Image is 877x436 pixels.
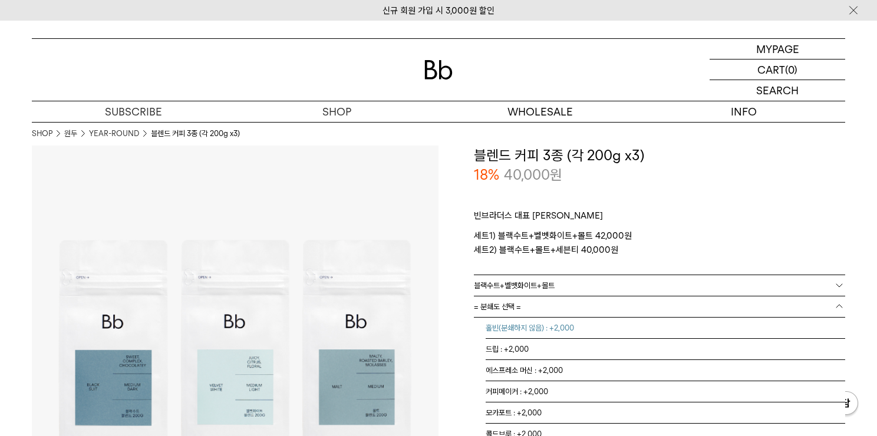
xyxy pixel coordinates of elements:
[756,80,799,101] p: SEARCH
[486,360,845,381] li: 에스프레소 머신 : +2,000
[383,5,494,16] a: 신규 회원 가입 시 3,000원 할인
[89,128,139,140] a: YEAR-ROUND
[486,381,845,402] li: 커피메이커 : +2,000
[438,101,642,122] p: WHOLESALE
[785,60,797,80] p: (0)
[757,60,785,80] p: CART
[32,101,235,122] a: SUBSCRIBE
[550,166,562,183] span: 원
[756,39,799,59] p: MYPAGE
[235,101,438,122] a: SHOP
[486,318,845,339] li: 홀빈(분쇄하지 않음) : +2,000
[32,128,52,140] a: SHOP
[474,296,521,317] span: = 분쇄도 선택 =
[486,402,845,424] li: 모카포트 : +2,000
[64,128,77,140] a: 원두
[474,275,555,296] span: 블랙수트+벨벳화이트+몰트
[504,165,562,185] p: 40,000
[474,209,845,229] p: 빈브라더스 대표 [PERSON_NAME]
[474,146,845,166] h3: 블렌드 커피 3종 (각 200g x3)
[710,39,845,60] a: MYPAGE
[151,128,240,140] li: 블렌드 커피 3종 (각 200g x3)
[642,101,845,122] p: INFO
[486,339,845,360] li: 드립 : +2,000
[710,60,845,80] a: CART (0)
[424,60,453,80] img: 로고
[474,165,499,185] p: 18%
[474,229,845,257] p: 세트1) 블랙수트+벨벳화이트+몰트 42,000원 세트2) 블랙수트+몰트+세븐티 40,000원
